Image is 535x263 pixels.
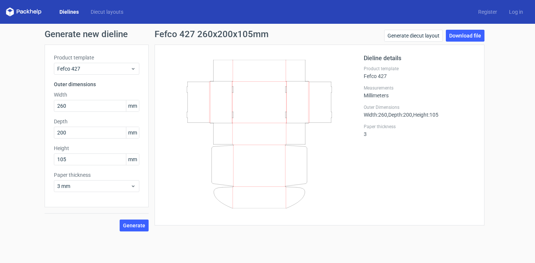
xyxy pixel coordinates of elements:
[85,8,129,16] a: Diecut layouts
[53,8,85,16] a: Dielines
[364,124,475,137] div: 3
[126,100,139,111] span: mm
[364,104,475,110] label: Outer Dimensions
[155,30,269,39] h1: Fefco 427 260x200x105mm
[446,30,484,42] a: Download file
[126,127,139,138] span: mm
[120,220,149,231] button: Generate
[54,91,139,98] label: Width
[364,85,475,98] div: Millimeters
[387,112,412,118] span: , Depth : 200
[54,54,139,61] label: Product template
[364,66,475,72] label: Product template
[364,66,475,79] div: Fefco 427
[54,171,139,179] label: Paper thickness
[54,145,139,152] label: Height
[364,85,475,91] label: Measurements
[123,223,145,228] span: Generate
[384,30,443,42] a: Generate diecut layout
[364,112,387,118] span: Width : 260
[364,124,475,130] label: Paper thickness
[412,112,438,118] span: , Height : 105
[57,65,130,72] span: Fefco 427
[54,118,139,125] label: Depth
[472,8,503,16] a: Register
[364,54,475,63] h2: Dieline details
[503,8,529,16] a: Log in
[57,182,130,190] span: 3 mm
[45,30,490,39] h1: Generate new dieline
[126,154,139,165] span: mm
[54,81,139,88] h3: Outer dimensions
